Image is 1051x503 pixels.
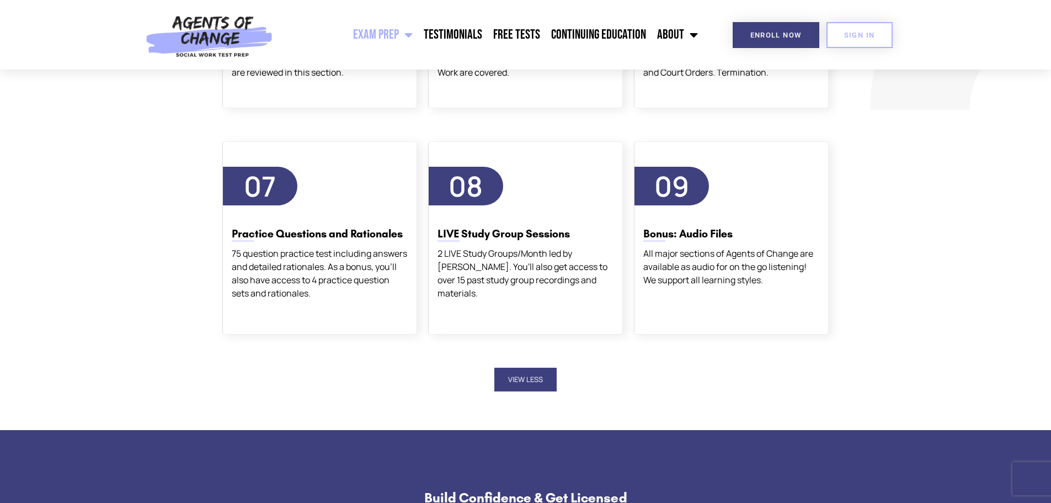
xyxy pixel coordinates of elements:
[232,226,408,241] h3: Practice Questions and Rationales
[438,226,613,241] h3: LIVE Study Group Sessions
[643,226,819,241] h3: Bonus: Audio Files
[232,247,408,300] div: 75 question practice test including answers and detailed rationales. As a bonus, you'll also have...
[279,21,703,49] nav: Menu
[488,21,546,49] a: Free Tests
[826,22,893,48] a: SIGN IN
[438,247,613,300] div: 2 LIVE Study Groups/Month led by [PERSON_NAME]. You'll also get access to over 15 past study grou...
[244,167,276,205] span: 07
[750,31,802,39] span: Enroll Now
[654,167,689,205] span: 09
[733,22,819,48] a: Enroll Now
[449,167,483,205] span: 08
[643,247,819,287] div: All major sections of Agents of Change are available as audio for on the go listening! We support...
[652,21,703,49] a: About
[844,31,875,39] span: SIGN IN
[348,21,418,49] a: Exam Prep
[494,368,557,391] button: View Less
[546,21,652,49] a: Continuing Education
[418,21,488,49] a: Testimonials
